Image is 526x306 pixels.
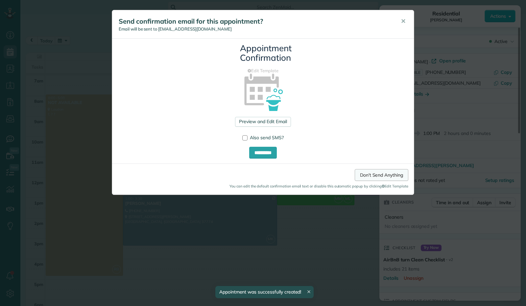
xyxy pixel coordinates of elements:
[215,286,314,298] div: Appointment was successfully created!
[234,62,293,121] img: appointment_confirmation_icon-141e34405f88b12ade42628e8c248340957700ab75a12ae832a8710e9b578dc5.png
[119,26,232,32] span: Email will be sent to [EMAIL_ADDRESS][DOMAIN_NAME]
[235,117,291,127] a: Preview and Edit Email
[117,68,409,74] a: Edit Template
[240,44,286,62] h3: Appointment Confirmation
[401,17,406,25] span: ✕
[355,169,408,181] a: Don't Send Anything
[118,184,408,189] small: You can edit the default confirmation email text or disable this automatic popup by clicking Edit...
[119,17,392,26] h5: Send confirmation email for this appointment?
[250,135,284,141] span: Also send SMS?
